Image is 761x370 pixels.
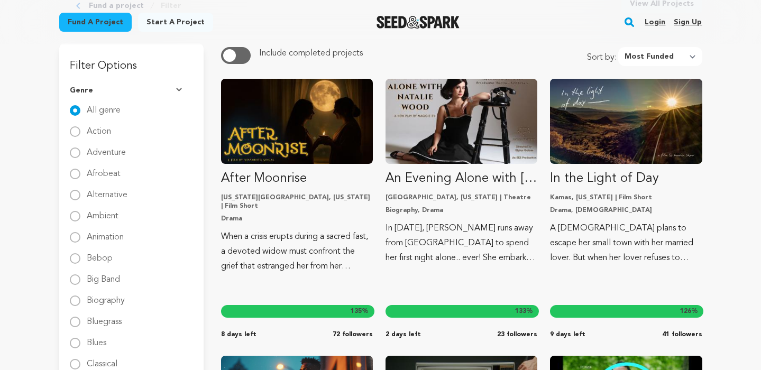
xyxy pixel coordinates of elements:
p: Drama [221,215,373,223]
p: Kamas, [US_STATE] | Film Short [550,193,702,202]
a: Fund After Moonrise [221,79,373,274]
a: Fund a project [59,13,132,32]
span: % [515,307,533,316]
span: 135 [351,308,362,314]
span: 72 followers [333,330,373,339]
p: Biography, Drama [386,206,537,215]
label: Alternative [87,182,127,199]
a: Start a project [138,13,213,32]
h3: Filter Options [59,43,204,77]
label: Big Band [87,267,120,284]
a: Login [645,14,665,31]
p: When a crisis erupts during a sacred fast, a devoted widow must confront the grief that estranged... [221,229,373,274]
label: Adventure [87,140,126,157]
span: % [680,307,698,316]
span: % [351,307,369,316]
label: Biography [87,288,125,305]
label: Afrobeat [87,161,121,178]
p: A [DEMOGRAPHIC_DATA] plans to escape her small town with her married lover. But when her lover re... [550,221,702,265]
button: Genre [70,77,193,104]
a: Seed&Spark Homepage [377,16,460,29]
span: 23 followers [497,330,537,339]
p: In the Light of Day [550,170,702,187]
label: Blues [87,330,106,347]
label: Action [87,119,111,136]
span: 133 [515,308,526,314]
span: Sort by: [587,51,618,66]
p: In [DATE], [PERSON_NAME] runs away from [GEOGRAPHIC_DATA] to spend her first night alone.. ever! ... [386,221,537,265]
p: After Moonrise [221,170,373,187]
span: 2 days left [386,330,421,339]
span: 8 days left [221,330,256,339]
label: Bluegrass [87,309,122,326]
p: An Evening Alone with [PERSON_NAME] [386,170,537,187]
label: Classical [87,351,117,368]
span: Genre [70,85,93,96]
a: Fund An Evening Alone with Natalie Wood [386,79,537,265]
span: 126 [680,308,691,314]
label: Bebop [87,246,113,263]
p: Drama, [DEMOGRAPHIC_DATA] [550,206,702,215]
span: 9 days left [550,330,585,339]
a: Sign up [674,14,702,31]
label: Animation [87,225,124,242]
label: All genre [87,98,121,115]
p: [GEOGRAPHIC_DATA], [US_STATE] | Theatre [386,193,537,202]
a: Fund In the Light of Day [550,79,702,265]
img: Seed&Spark Logo Dark Mode [377,16,460,29]
p: [US_STATE][GEOGRAPHIC_DATA], [US_STATE] | Film Short [221,193,373,210]
span: Include completed projects [259,49,363,58]
span: 41 followers [662,330,702,339]
label: Ambient [87,203,118,220]
img: Seed&Spark Arrow Down Icon [176,88,185,93]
